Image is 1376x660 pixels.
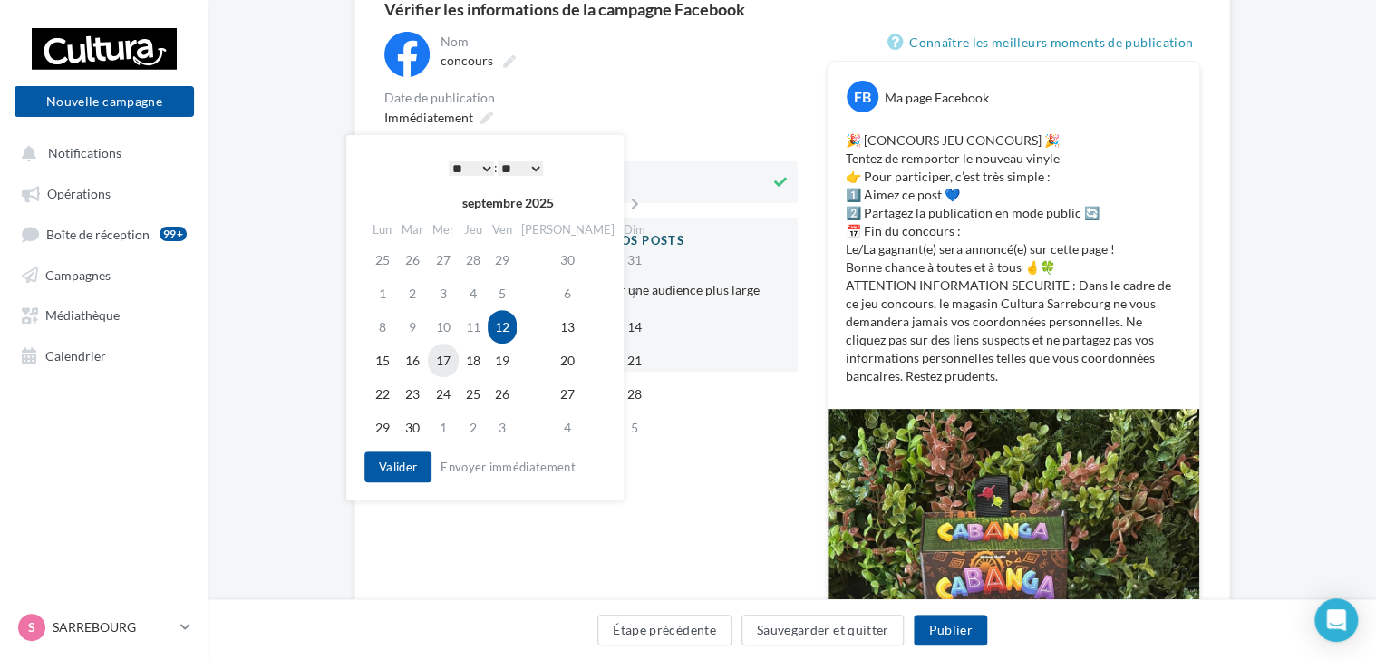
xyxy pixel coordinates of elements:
[441,53,493,68] span: concours
[619,243,651,277] td: 31
[160,227,187,241] div: 99+
[45,267,111,282] span: Campagnes
[53,618,173,636] p: SARREBOURG
[45,347,106,363] span: Calendrier
[488,217,517,243] th: Ven
[15,610,194,645] a: S SARREBOURG
[441,35,794,48] div: Nom
[517,277,619,310] td: 6
[433,456,583,478] button: Envoyer immédiatement
[28,618,35,636] span: S
[459,411,488,444] td: 2
[459,377,488,411] td: 25
[11,176,198,209] a: Opérations
[619,277,651,310] td: 7
[48,145,121,160] span: Notifications
[397,310,428,344] td: 9
[428,344,459,377] td: 17
[597,615,732,645] button: Étape précédente
[368,377,397,411] td: 22
[428,377,459,411] td: 24
[619,344,651,377] td: 21
[47,186,111,201] span: Opérations
[885,89,989,107] div: Ma page Facebook
[397,377,428,411] td: 23
[428,277,459,310] td: 3
[488,411,517,444] td: 3
[846,131,1181,385] p: 🎉 [CONCOURS JEU CONCOURS] 🎉 Tentez de remporter le nouveau vinyle 👉 Pour participer, c’est très s...
[459,344,488,377] td: 18
[46,226,150,241] span: Boîte de réception
[517,344,619,377] td: 20
[11,136,190,169] button: Notifications
[619,411,651,444] td: 5
[11,217,198,250] a: Boîte de réception99+
[619,310,651,344] td: 14
[368,310,397,344] td: 8
[914,615,986,645] button: Publier
[397,217,428,243] th: Mar
[397,243,428,277] td: 26
[459,277,488,310] td: 4
[741,615,905,645] button: Sauvegarder et quitter
[619,377,651,411] td: 28
[428,310,459,344] td: 10
[384,110,473,125] span: Immédiatement
[15,86,194,117] button: Nouvelle campagne
[488,243,517,277] td: 29
[397,277,428,310] td: 2
[459,310,488,344] td: 11
[397,189,619,217] th: septembre 2025
[404,154,587,181] div: :
[488,377,517,411] td: 26
[384,1,1200,17] div: Vérifier les informations de la campagne Facebook
[517,217,619,243] th: [PERSON_NAME]
[517,243,619,277] td: 30
[488,310,517,344] td: 12
[368,344,397,377] td: 15
[11,338,198,371] a: Calendrier
[364,451,431,482] button: Valider
[397,411,428,444] td: 30
[847,81,878,112] div: FB
[11,297,198,330] a: Médiathèque
[517,411,619,444] td: 4
[428,411,459,444] td: 1
[428,217,459,243] th: Mer
[517,377,619,411] td: 27
[459,243,488,277] td: 28
[428,243,459,277] td: 27
[619,217,651,243] th: Dim
[488,277,517,310] td: 5
[397,344,428,377] td: 16
[1314,598,1358,642] div: Open Intercom Messenger
[11,257,198,290] a: Campagnes
[384,92,798,104] div: Date de publication
[368,243,397,277] td: 25
[459,217,488,243] th: Jeu
[887,32,1200,53] a: Connaître les meilleurs moments de publication
[488,344,517,377] td: 19
[517,310,619,344] td: 13
[368,277,397,310] td: 1
[368,411,397,444] td: 29
[368,217,397,243] th: Lun
[45,307,120,323] span: Médiathèque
